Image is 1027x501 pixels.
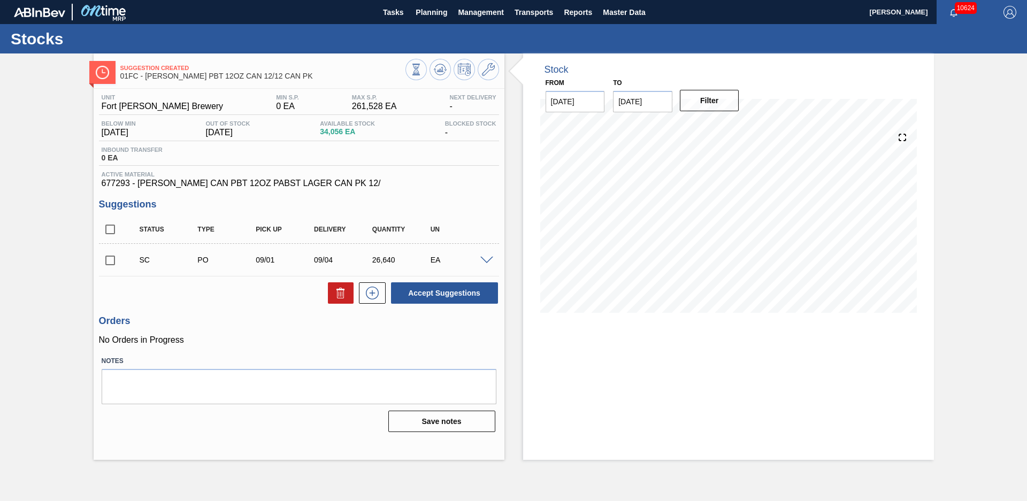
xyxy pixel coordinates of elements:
[120,65,405,71] span: Suggestion Created
[564,6,592,19] span: Reports
[430,59,451,80] button: Update Chart
[613,91,672,112] input: mm/dd/yyyy
[546,79,564,87] label: From
[99,315,499,327] h3: Orders
[320,128,375,136] span: 34,056 EA
[416,6,447,19] span: Planning
[370,226,434,233] div: Quantity
[428,226,493,233] div: UN
[352,94,397,101] span: MAX S.P.
[253,256,318,264] div: 09/01/2025
[458,6,504,19] span: Management
[352,102,397,111] span: 261,528 EA
[102,120,136,127] span: Below Min
[206,128,250,137] span: [DATE]
[937,5,971,20] button: Notifications
[102,353,496,369] label: Notes
[1003,6,1016,19] img: Logout
[11,33,201,45] h1: Stocks
[680,90,739,111] button: Filter
[96,66,109,79] img: Ícone
[14,7,65,17] img: TNhmsLtSVTkK8tSr43FrP2fwEKptu5GPRR3wAAAABJRU5ErkJggg==
[102,147,163,153] span: Inbound Transfer
[276,94,299,101] span: MIN S.P.
[137,256,202,264] div: Suggestion Created
[478,59,499,80] button: Go to Master Data / General
[454,59,475,80] button: Schedule Inventory
[613,79,622,87] label: to
[102,102,224,111] span: Fort [PERSON_NAME] Brewery
[445,120,496,127] span: Blocked Stock
[99,199,499,210] h3: Suggestions
[120,72,405,80] span: 01FC - CARR PBT 12OZ CAN 12/12 CAN PK
[545,64,569,75] div: Stock
[323,282,354,304] div: Delete Suggestions
[405,59,427,80] button: Stocks Overview
[276,102,299,111] span: 0 EA
[320,120,375,127] span: Available Stock
[603,6,645,19] span: Master Data
[137,226,202,233] div: Status
[102,154,163,162] span: 0 EA
[388,411,495,432] button: Save notes
[195,256,259,264] div: Purchase order
[370,256,434,264] div: 26,640
[253,226,318,233] div: Pick up
[99,335,499,345] p: No Orders in Progress
[354,282,386,304] div: New suggestion
[195,226,259,233] div: Type
[447,94,499,111] div: -
[546,91,605,112] input: mm/dd/yyyy
[311,256,376,264] div: 09/04/2025
[102,179,496,188] span: 677293 - [PERSON_NAME] CAN PBT 12OZ PABST LAGER CAN PK 12/
[449,94,496,101] span: Next Delivery
[102,128,136,137] span: [DATE]
[391,282,498,304] button: Accept Suggestions
[955,2,977,14] span: 10624
[102,171,496,178] span: Active Material
[381,6,405,19] span: Tasks
[311,226,376,233] div: Delivery
[515,6,553,19] span: Transports
[428,256,493,264] div: EA
[102,94,224,101] span: Unit
[442,120,499,137] div: -
[386,281,499,305] div: Accept Suggestions
[206,120,250,127] span: Out Of Stock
